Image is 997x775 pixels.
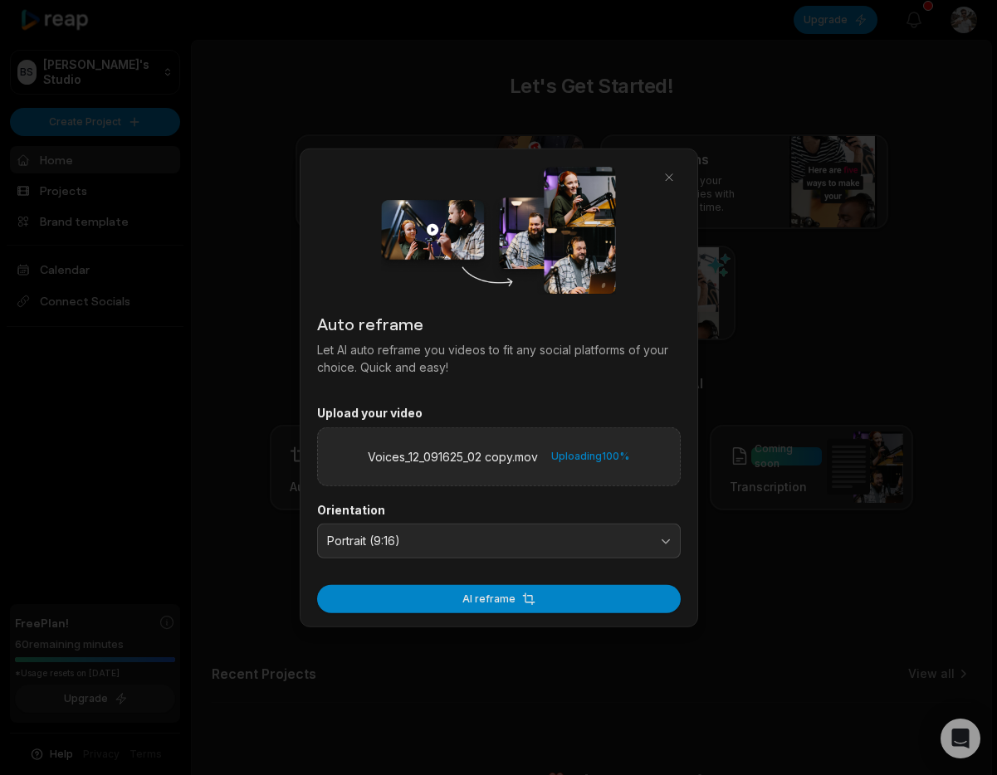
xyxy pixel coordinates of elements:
button: Portrait (9:16) [317,524,681,558]
label: Upload your video [317,406,681,421]
div: Uploading 100 % [551,447,629,465]
label: Orientation [317,502,681,517]
span: Portrait (9:16) [327,534,648,548]
button: AI reframe [317,584,681,612]
p: Let AI auto reframe you videos to fit any social platforms of your choice. Quick and easy! [317,341,681,376]
img: auto_reframe_dialog.png [381,166,616,295]
label: Voices_12_091625_02 copy.mov [368,447,538,465]
h2: Auto reframe [317,311,681,336]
